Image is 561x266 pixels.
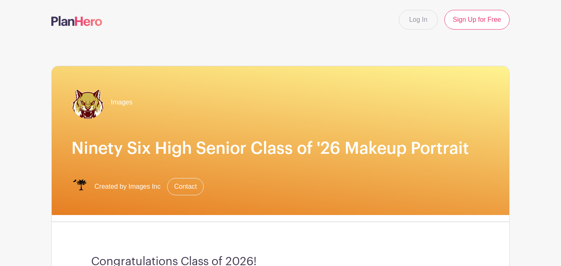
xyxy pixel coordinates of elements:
span: Images [111,97,132,107]
a: Sign Up for Free [444,10,510,30]
img: 96.png [71,86,104,119]
img: IMAGES%20logo%20transparenT%20PNG%20s.png [71,178,88,195]
a: Log In [399,10,437,30]
h1: Ninety Six High Senior Class of '26 Makeup Portrait [71,139,490,158]
span: Created by Images Inc [94,182,161,192]
img: logo-507f7623f17ff9eddc593b1ce0a138ce2505c220e1c5a4e2b4648c50719b7d32.svg [51,16,102,26]
a: Contact [167,178,204,195]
